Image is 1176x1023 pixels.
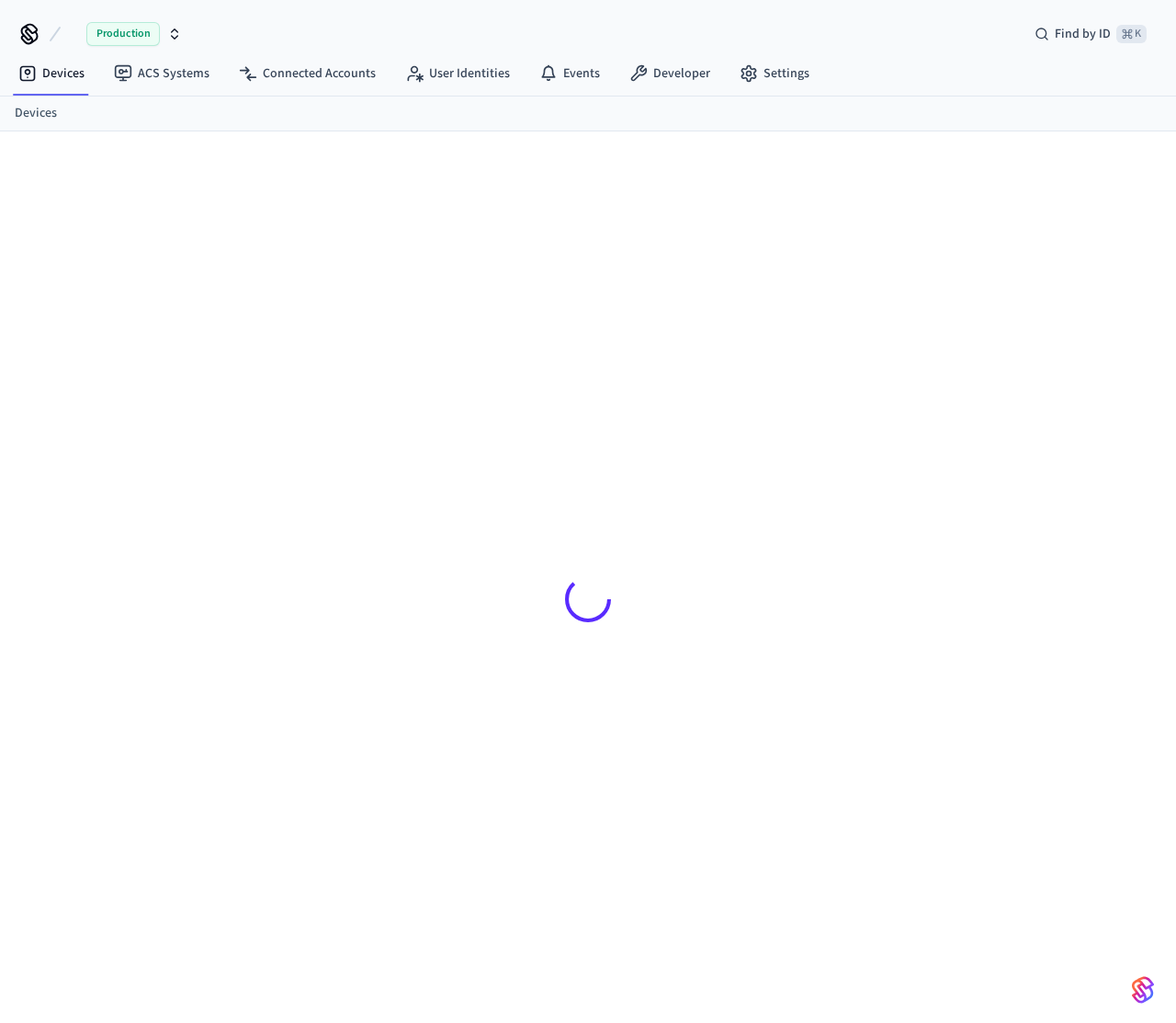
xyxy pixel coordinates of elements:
img: SeamLogoGradient.69752ec5.svg [1132,975,1154,1005]
a: Connected Accounts [224,57,390,90]
a: Developer [615,57,725,90]
a: Devices [4,57,99,90]
span: ⌘ K [1116,25,1147,43]
a: Events [525,57,615,90]
div: Find by ID⌘ K [1020,17,1161,51]
a: User Identities [390,57,525,90]
a: Settings [725,57,824,90]
a: Devices [15,104,57,123]
span: Find by ID [1055,25,1111,43]
a: ACS Systems [99,57,224,90]
span: Production [86,22,160,46]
